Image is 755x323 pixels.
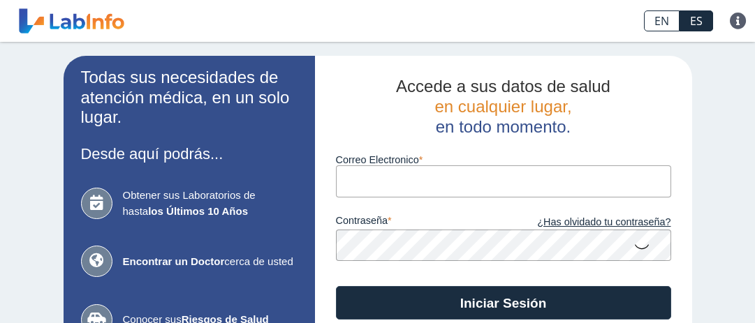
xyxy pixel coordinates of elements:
[81,68,298,128] h2: Todas sus necesidades de atención médica, en un solo lugar.
[336,154,671,165] label: Correo Electronico
[434,97,571,116] span: en cualquier lugar,
[680,10,713,31] a: ES
[336,215,504,230] label: contraseña
[336,286,671,320] button: Iniciar Sesión
[631,269,740,308] iframe: Help widget launcher
[504,215,671,230] a: ¿Has olvidado tu contraseña?
[396,77,610,96] span: Accede a sus datos de salud
[123,254,298,270] span: cerca de usted
[148,205,248,217] b: los Últimos 10 Años
[436,117,571,136] span: en todo momento.
[123,188,298,219] span: Obtener sus Laboratorios de hasta
[123,255,225,267] b: Encontrar un Doctor
[81,145,298,163] h3: Desde aquí podrás...
[644,10,680,31] a: EN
